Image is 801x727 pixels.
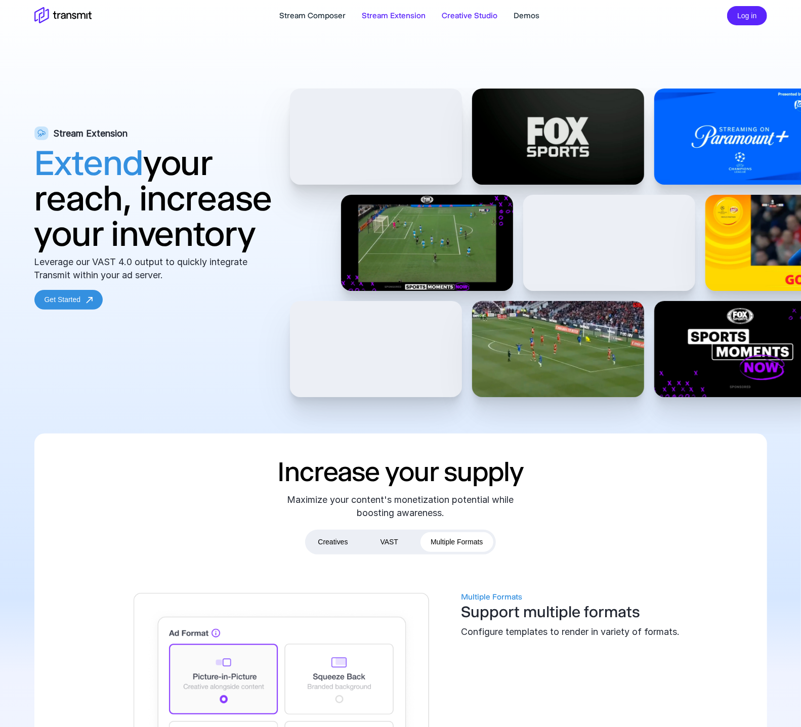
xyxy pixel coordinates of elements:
a: Demos [514,10,539,22]
a: Get Started [34,290,103,310]
h1: your reach, increase your inventory [34,145,275,251]
div: Leverage our VAST 4.0 output to quickly integrate Transmit within your ad server. [34,255,262,282]
div: Configure templates to render in variety of formats. [461,625,680,638]
p: Stream Extension [54,127,128,140]
h2: Increase your supply [277,454,524,489]
div: Multiple Formats [461,591,680,603]
a: Creative Studio [442,10,497,22]
a: Stream Composer [279,10,346,22]
button: Creatives [308,532,358,552]
button: VAST [370,532,409,552]
button: Log in [727,6,767,26]
button: Multiple Formats [420,532,493,552]
a: Log in [727,10,767,20]
div: Maximize your content's monetization potential while boosting awareness. [286,493,514,520]
span: Extend [34,142,143,184]
a: Stream Extension [362,10,426,22]
h3: Support multiple formats [461,603,680,621]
